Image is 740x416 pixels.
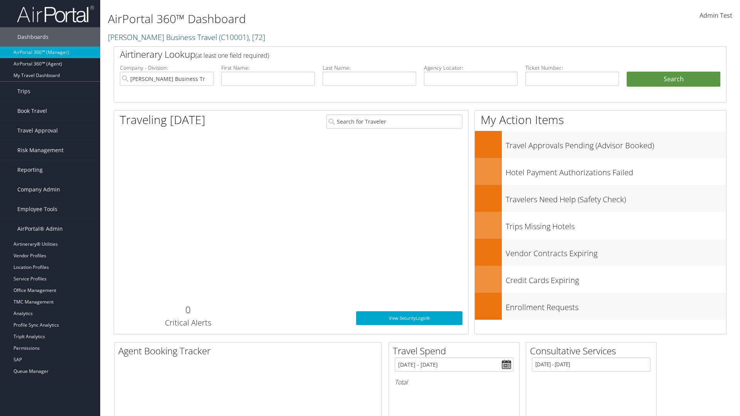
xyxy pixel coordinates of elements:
[475,158,726,185] a: Hotel Payment Authorizations Failed
[475,266,726,293] a: Credit Cards Expiring
[525,64,619,72] label: Ticket Number:
[323,64,416,72] label: Last Name:
[17,160,43,179] span: Reporting
[506,298,726,313] h3: Enrollment Requests
[326,114,462,129] input: Search for Traveler
[17,82,30,101] span: Trips
[17,121,58,140] span: Travel Approval
[17,141,64,160] span: Risk Management
[356,311,462,325] a: View SecurityLogic®
[108,11,524,27] h1: AirPortal 360™ Dashboard
[506,163,726,178] h3: Hotel Payment Authorizations Failed
[17,200,57,219] span: Employee Tools
[475,212,726,239] a: Trips Missing Hotels
[395,378,513,386] h6: Total
[17,101,47,121] span: Book Travel
[506,136,726,151] h3: Travel Approvals Pending (Advisor Booked)
[506,217,726,232] h3: Trips Missing Hotels
[475,239,726,266] a: Vendor Contracts Expiring
[700,4,732,28] a: Admin Test
[120,48,669,61] h2: Airtinerary Lookup
[120,317,256,328] h3: Critical Alerts
[475,131,726,158] a: Travel Approvals Pending (Advisor Booked)
[475,185,726,212] a: Travelers Need Help (Safety Check)
[627,72,720,87] button: Search
[506,244,726,259] h3: Vendor Contracts Expiring
[17,5,94,23] img: airportal-logo.png
[221,64,315,72] label: First Name:
[249,32,265,42] span: , [ 72 ]
[506,271,726,286] h3: Credit Cards Expiring
[700,11,732,20] span: Admin Test
[120,112,205,128] h1: Traveling [DATE]
[118,344,382,357] h2: Agent Booking Tracker
[530,344,656,357] h2: Consultative Services
[17,180,60,199] span: Company Admin
[506,190,726,205] h3: Travelers Need Help (Safety Check)
[17,27,49,47] span: Dashboards
[424,64,518,72] label: Agency Locator:
[17,219,63,238] span: AirPortal® Admin
[393,344,519,357] h2: Travel Spend
[195,51,269,60] span: (at least one field required)
[475,112,726,128] h1: My Action Items
[108,32,265,42] a: [PERSON_NAME] Business Travel
[219,32,249,42] span: ( C10001 )
[120,303,256,316] h2: 0
[120,64,214,72] label: Company - Division:
[475,293,726,320] a: Enrollment Requests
